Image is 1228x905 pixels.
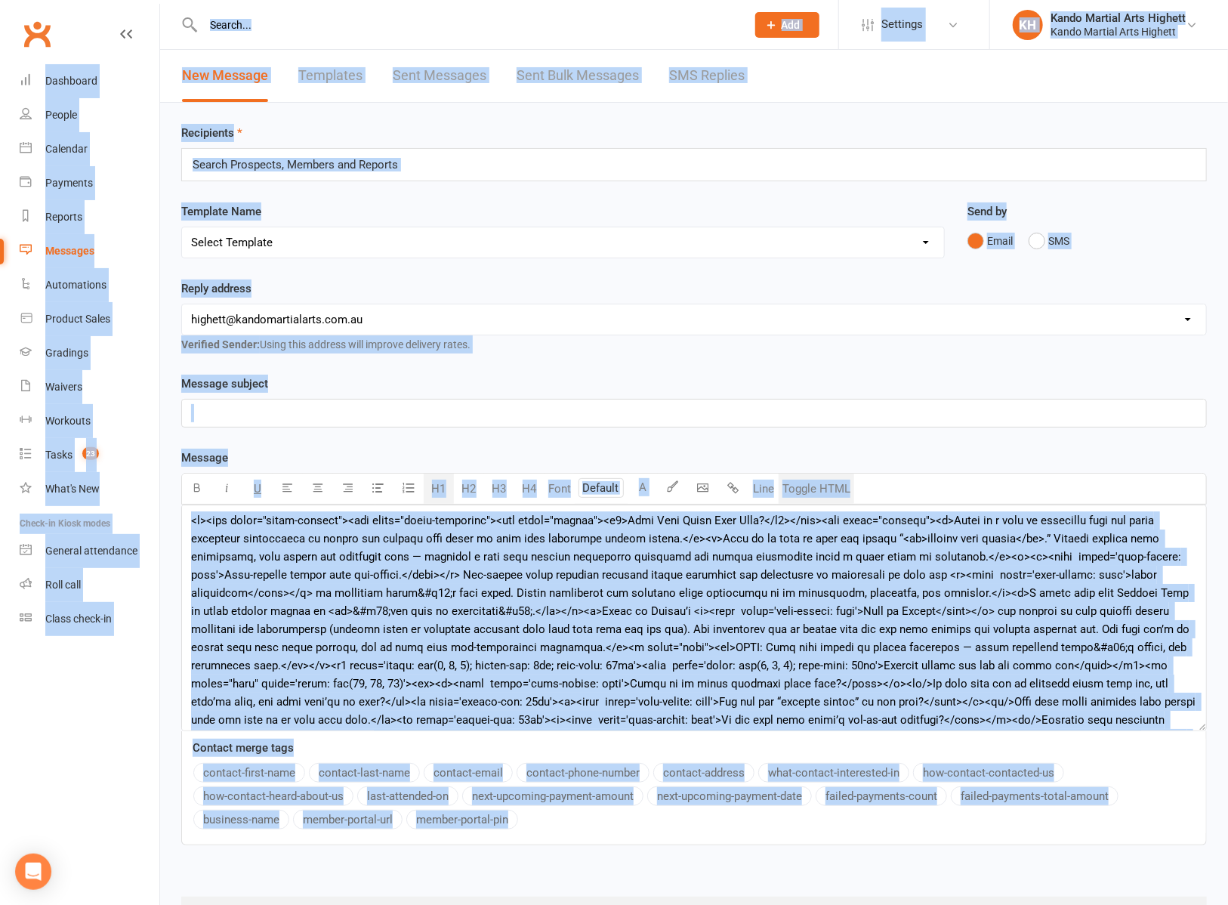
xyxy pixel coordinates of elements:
input: Default [579,478,624,498]
button: what-contact-interested-in [758,763,909,783]
a: Messages [20,234,159,268]
label: Send by [967,202,1007,221]
div: Dashboard [45,75,97,87]
button: H4 [514,474,545,504]
button: Toggle HTML [779,474,854,504]
div: Kando Martial Arts Highett [1051,25,1186,39]
button: A [628,474,658,504]
div: Workouts [45,415,91,427]
button: SMS [1029,227,1069,255]
button: contact-last-name [309,763,420,783]
textarea: <l><ips dolor="sitam-consect"><adi elits="doeiu-temporinc"><utl etdol="magnaa"><e9>Admi Veni Quis... [181,505,1207,731]
a: Reports [20,200,159,234]
a: New Message [182,50,268,102]
button: how-contact-contacted-us [913,763,1064,783]
input: Search... [199,14,736,36]
a: People [20,98,159,132]
button: contact-first-name [193,763,305,783]
button: member-portal-url [293,810,403,829]
a: What's New [20,472,159,506]
button: U [242,474,273,504]
a: Clubworx [18,15,56,53]
div: Open Intercom Messenger [15,854,51,890]
button: contact-phone-number [517,763,649,783]
a: SMS Replies [669,50,745,102]
label: Recipients [181,124,242,142]
button: H3 [484,474,514,504]
input: Search Prospects, Members and Reports [191,155,412,175]
div: Product Sales [45,313,110,325]
label: Reply address [181,280,251,298]
div: Waivers [45,381,82,393]
a: Payments [20,166,159,200]
a: Dashboard [20,64,159,98]
div: Reports [45,211,82,223]
span: 23 [82,447,99,460]
a: Tasks 23 [20,438,159,472]
label: Message subject [181,375,268,393]
div: Gradings [45,347,88,359]
div: Automations [45,279,106,291]
div: Calendar [45,143,88,155]
a: Class kiosk mode [20,602,159,636]
a: Sent Messages [393,50,486,102]
label: Contact merge tags [193,739,294,757]
div: Tasks [45,449,73,461]
a: Gradings [20,336,159,370]
div: Kando Martial Arts Highett [1051,11,1186,25]
button: last-attended-on [357,786,458,806]
a: Product Sales [20,302,159,336]
label: Message [181,449,228,467]
strong: Verified Sender: [181,338,260,351]
button: next-upcoming-payment-date [647,786,812,806]
button: Font [545,474,575,504]
a: Calendar [20,132,159,166]
a: Templates [298,50,363,102]
span: Add [782,19,801,31]
button: failed-payments-count [816,786,947,806]
button: business-name [193,810,289,829]
div: General attendance [45,545,137,557]
div: What's New [45,483,100,495]
a: Waivers [20,370,159,404]
span: U [254,482,261,496]
span: Settings [881,8,923,42]
label: Template Name [181,202,261,221]
a: Roll call [20,568,159,602]
div: KH [1013,10,1043,40]
button: next-upcoming-payment-amount [462,786,643,806]
div: Class check-in [45,613,112,625]
button: H2 [454,474,484,504]
button: member-portal-pin [406,810,518,829]
button: contact-email [424,763,513,783]
button: failed-payments-total-amount [951,786,1118,806]
a: General attendance kiosk mode [20,534,159,568]
div: Messages [45,245,94,257]
button: H1 [424,474,454,504]
div: People [45,109,77,121]
button: Email [967,227,1013,255]
span: Using this address will improve delivery rates. [181,338,471,351]
div: Roll call [45,579,81,591]
button: how-contact-heard-about-us [193,786,353,806]
a: Workouts [20,404,159,438]
div: Payments [45,177,93,189]
button: Line [748,474,779,504]
a: Sent Bulk Messages [517,50,639,102]
button: Add [755,12,819,38]
button: contact-address [653,763,754,783]
a: Automations [20,268,159,302]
